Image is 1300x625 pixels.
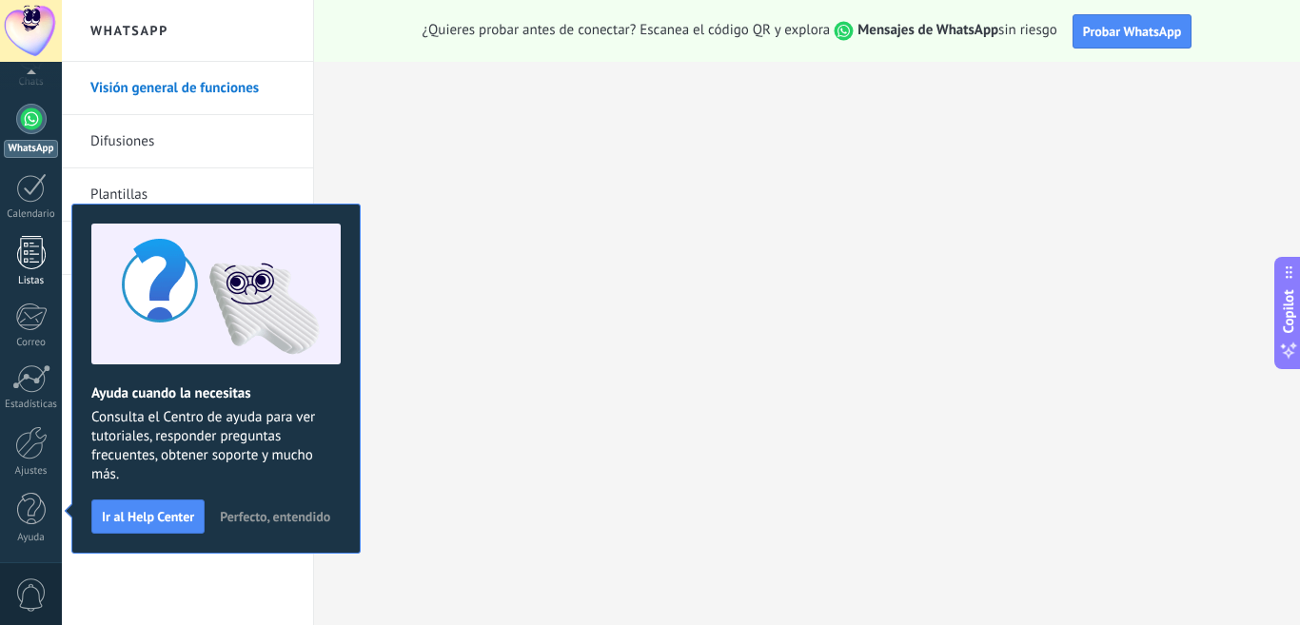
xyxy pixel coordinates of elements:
[90,168,294,222] a: Plantillas
[62,62,313,115] li: Visión general de funciones
[1279,289,1298,333] span: Copilot
[211,502,339,531] button: Perfecto, entendido
[62,115,313,168] li: Difusiones
[4,465,59,478] div: Ajustes
[4,399,59,411] div: Estadísticas
[423,21,1057,41] span: ¿Quieres probar antes de conectar? Escanea el código QR y explora sin riesgo
[1083,23,1182,40] span: Probar WhatsApp
[4,140,58,158] div: WhatsApp
[91,499,205,534] button: Ir al Help Center
[857,21,998,39] strong: Mensajes de WhatsApp
[4,208,59,221] div: Calendario
[90,62,294,115] a: Visión general de funciones
[4,337,59,349] div: Correo
[91,408,341,484] span: Consulta el Centro de ayuda para ver tutoriales, responder preguntas frecuentes, obtener soporte ...
[220,510,330,523] span: Perfecto, entendido
[91,384,341,402] h2: Ayuda cuando la necesitas
[1073,14,1192,49] button: Probar WhatsApp
[4,275,59,287] div: Listas
[90,115,294,168] a: Difusiones
[4,532,59,544] div: Ayuda
[102,510,194,523] span: Ir al Help Center
[62,168,313,222] li: Plantillas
